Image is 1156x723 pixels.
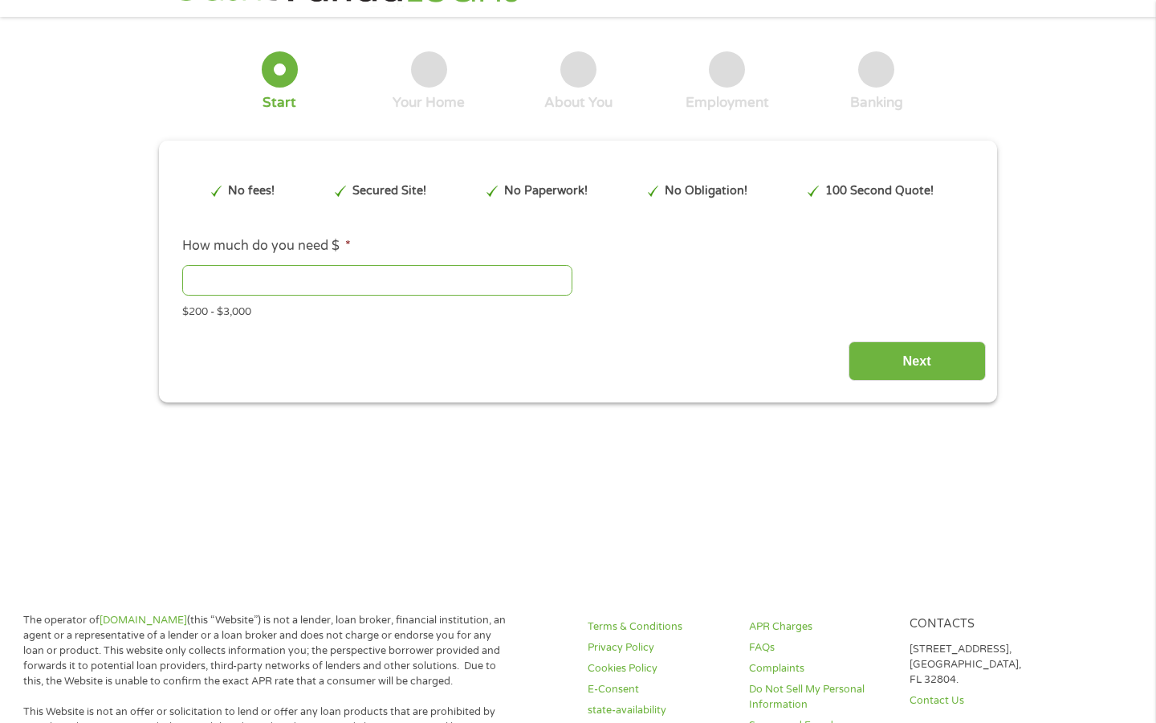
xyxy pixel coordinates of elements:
div: Employment [686,94,769,112]
div: $200 - $3,000 [182,299,974,321]
div: Banking [850,94,903,112]
a: Privacy Policy [588,640,729,656]
a: Do Not Sell My Personal Information [749,682,890,713]
p: 100 Second Quote! [825,182,934,200]
a: APR Charges [749,619,890,635]
a: FAQs [749,640,890,656]
a: E-Consent [588,682,729,697]
p: The operator of (this “Website”) is not a lender, loan broker, financial institution, an agent or... [23,613,506,688]
p: Secured Site! [352,182,426,200]
p: No Obligation! [665,182,747,200]
div: Your Home [393,94,465,112]
div: About You [544,94,613,112]
p: No Paperwork! [504,182,588,200]
a: [DOMAIN_NAME] [100,614,187,627]
a: Contact Us [910,693,1051,709]
div: Start [263,94,296,112]
input: Next [849,341,986,381]
a: Complaints [749,661,890,676]
p: No fees! [228,182,275,200]
h4: Contacts [910,617,1051,632]
a: state-availability [588,703,729,718]
p: [STREET_ADDRESS], [GEOGRAPHIC_DATA], FL 32804. [910,642,1051,688]
a: Terms & Conditions [588,619,729,635]
label: How much do you need $ [182,238,351,255]
a: Cookies Policy [588,661,729,676]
